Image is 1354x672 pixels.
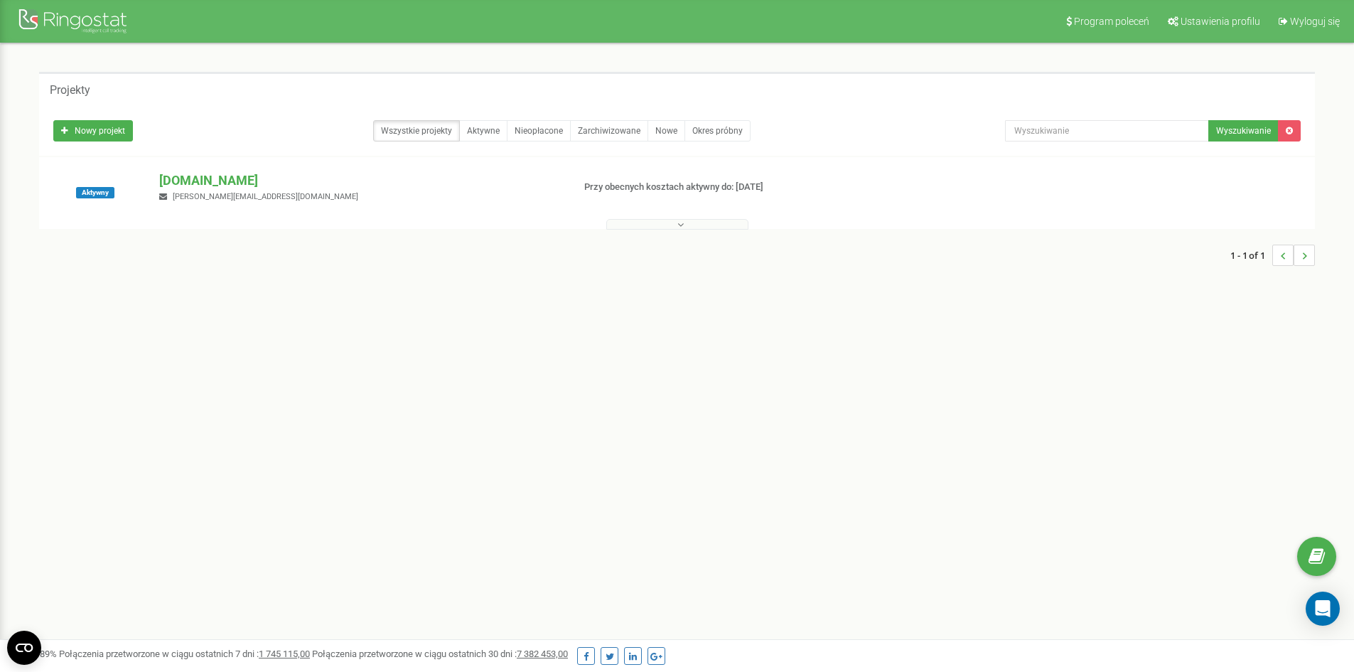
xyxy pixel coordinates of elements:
[1005,120,1209,142] input: Wyszukiwanie
[507,120,571,142] a: Nieopłacone
[159,171,561,190] p: [DOMAIN_NAME]
[312,649,568,659] span: Połączenia przetworzone w ciągu ostatnich 30 dni :
[1306,592,1340,626] div: Open Intercom Messenger
[517,649,568,659] u: 7 382 453,00
[59,649,310,659] span: Połączenia przetworzone w ciągu ostatnich 7 dni :
[1230,230,1315,280] nav: ...
[684,120,751,142] a: Okres próbny
[1181,16,1260,27] span: Ustawienia profilu
[50,84,90,97] h5: Projekty
[584,181,880,194] p: Przy obecnych kosztach aktywny do: [DATE]
[570,120,648,142] a: Zarchiwizowane
[7,631,41,665] button: Open CMP widget
[459,120,507,142] a: Aktywne
[1074,16,1149,27] span: Program poleceń
[76,187,114,198] span: Aktywny
[259,649,310,659] u: 1 745 115,00
[173,192,358,201] span: [PERSON_NAME][EMAIL_ADDRESS][DOMAIN_NAME]
[1290,16,1340,27] span: Wyloguj się
[53,120,133,142] a: Nowy projekt
[1208,120,1279,142] button: Wyszukiwanie
[373,120,460,142] a: Wszystkie projekty
[648,120,685,142] a: Nowe
[1230,245,1272,266] span: 1 - 1 of 1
